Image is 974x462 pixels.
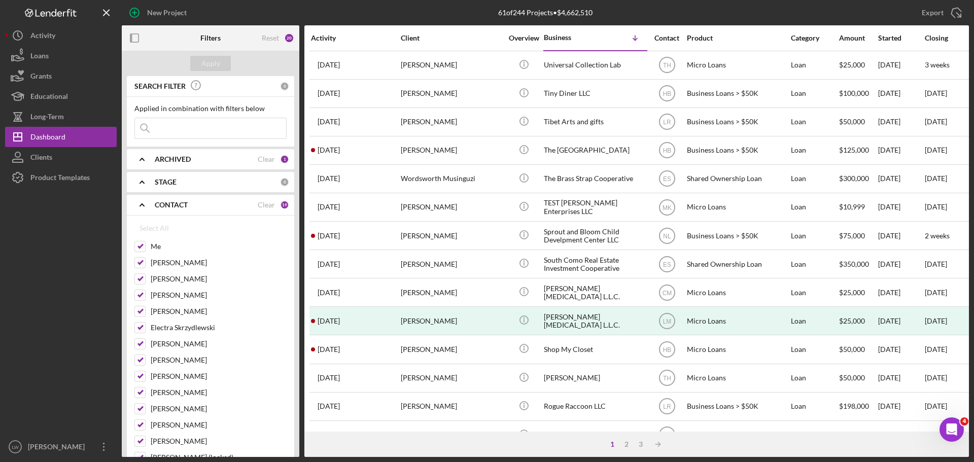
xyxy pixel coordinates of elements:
time: 2025-07-22 20:30 [318,232,340,240]
div: New Project [147,3,187,23]
button: Apply [190,56,231,71]
button: Select All [134,218,174,238]
div: $50,000 [839,365,877,392]
div: Export [922,3,944,23]
div: [DATE] [878,279,924,306]
div: Select All [140,218,169,238]
div: Business Loans > $50K [687,109,788,135]
div: [DATE] [878,109,924,135]
time: 2025-06-24 19:56 [318,289,340,297]
label: [PERSON_NAME] [151,306,287,316]
div: 19 [280,200,289,209]
div: [PERSON_NAME] [544,365,645,392]
span: 4 [960,417,968,425]
div: [DATE] [878,194,924,221]
div: [DATE] [878,393,924,420]
div: Category [791,34,838,42]
div: Long-Term [30,106,64,129]
div: [PERSON_NAME] [401,52,502,79]
div: [DATE] [878,52,924,79]
time: [DATE] [925,117,947,126]
time: 2025-07-02 22:23 [318,118,340,126]
div: Loans [30,46,49,68]
div: Reset [262,34,279,42]
label: [PERSON_NAME] [151,436,287,446]
text: TH [663,375,671,382]
label: [PERSON_NAME] [151,420,287,430]
div: $50,000 [839,336,877,363]
button: Dashboard [5,127,117,147]
button: New Project [122,3,197,23]
div: Pokwo Inc [544,421,645,448]
div: [PERSON_NAME] [401,393,502,420]
div: [PERSON_NAME] [401,137,502,164]
b: ARCHIVED [155,155,191,163]
text: LM [663,317,671,325]
div: Client [401,34,502,42]
text: ES [663,261,671,268]
text: LR [663,119,671,126]
div: [DATE] [878,421,924,448]
div: Loan [791,52,838,79]
div: $25,000 [839,307,877,334]
div: [DATE] [878,307,924,334]
div: [DATE] [878,251,924,277]
time: 2025-07-31 15:31 [318,146,340,154]
time: 2025-06-13 00:16 [318,89,340,97]
label: [PERSON_NAME] [151,339,287,349]
div: [DATE] [925,317,947,325]
div: Activity [311,34,400,42]
a: Educational [5,86,117,106]
div: [PERSON_NAME] [401,80,502,107]
label: [PERSON_NAME] [151,274,287,284]
b: Filters [200,34,221,42]
label: [PERSON_NAME] [151,371,287,381]
div: Shared Ownership Loan [687,251,788,277]
div: Clear [258,155,275,163]
time: 2025-07-23 02:17 [318,61,340,69]
div: 1 [280,155,289,164]
time: 3 weeks [925,60,950,69]
button: Export [912,3,969,23]
time: 2025-07-18 16:27 [318,431,340,439]
text: HB [663,90,671,97]
text: CM [662,289,672,296]
div: Apply [201,56,220,71]
div: [DATE] [878,222,924,249]
div: [PERSON_NAME] [401,336,502,363]
div: Loan [791,365,838,392]
div: 1 [605,440,619,448]
div: Business Loans > $50K [687,393,788,420]
time: 2 weeks [925,231,950,240]
div: Loan [791,222,838,249]
div: Shared Ownership Loan [687,165,788,192]
b: CONTACT [155,201,188,209]
div: [DATE] [878,80,924,107]
div: 61 of 244 Projects • $4,662,510 [498,9,593,17]
div: Tibet Arts and gifts [544,109,645,135]
b: STAGE [155,178,177,186]
time: 2025-05-08 03:34 [318,345,340,353]
div: Wordsworth Musinguzi [401,165,502,192]
label: Electra Skrzydlewski [151,323,287,333]
a: Long-Term [5,106,117,127]
div: Business Loans > $50K [687,137,788,164]
text: HB [663,147,671,154]
text: HB [663,346,671,353]
div: Loan [791,393,838,420]
div: [DATE] [878,336,924,363]
div: $100,000 [839,80,877,107]
div: [PERSON_NAME] [401,251,502,277]
time: 2025-03-27 18:22 [318,174,340,183]
div: 3 [634,440,648,448]
div: Loan [791,194,838,221]
time: [DATE] [925,288,947,297]
a: Clients [5,147,117,167]
text: LR [663,403,671,410]
div: Business [544,33,595,42]
div: [PERSON_NAME] [MEDICAL_DATA] L.L.C. [544,307,645,334]
div: Loan [791,279,838,306]
div: $25,000 [839,52,877,79]
label: [PERSON_NAME] [151,258,287,268]
time: [DATE] [925,174,947,183]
